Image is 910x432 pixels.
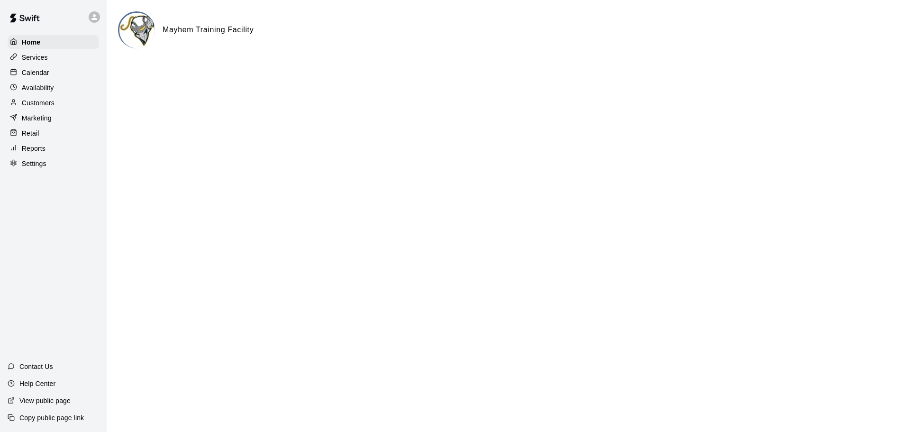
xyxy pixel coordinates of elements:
[8,50,99,64] a: Services
[8,141,99,156] a: Reports
[8,126,99,140] a: Retail
[22,159,46,168] p: Settings
[8,35,99,49] a: Home
[119,13,155,48] img: Mayhem Training Facility logo
[8,96,99,110] a: Customers
[19,379,55,388] p: Help Center
[19,413,84,423] p: Copy public page link
[8,81,99,95] a: Availability
[22,98,55,108] p: Customers
[22,129,39,138] p: Retail
[22,83,54,92] p: Availability
[22,37,41,47] p: Home
[163,24,254,36] h6: Mayhem Training Facility
[8,156,99,171] a: Settings
[19,362,53,371] p: Contact Us
[8,111,99,125] a: Marketing
[19,396,71,405] p: View public page
[22,53,48,62] p: Services
[22,113,52,123] p: Marketing
[22,144,45,153] p: Reports
[8,65,99,80] a: Calendar
[22,68,49,77] p: Calendar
